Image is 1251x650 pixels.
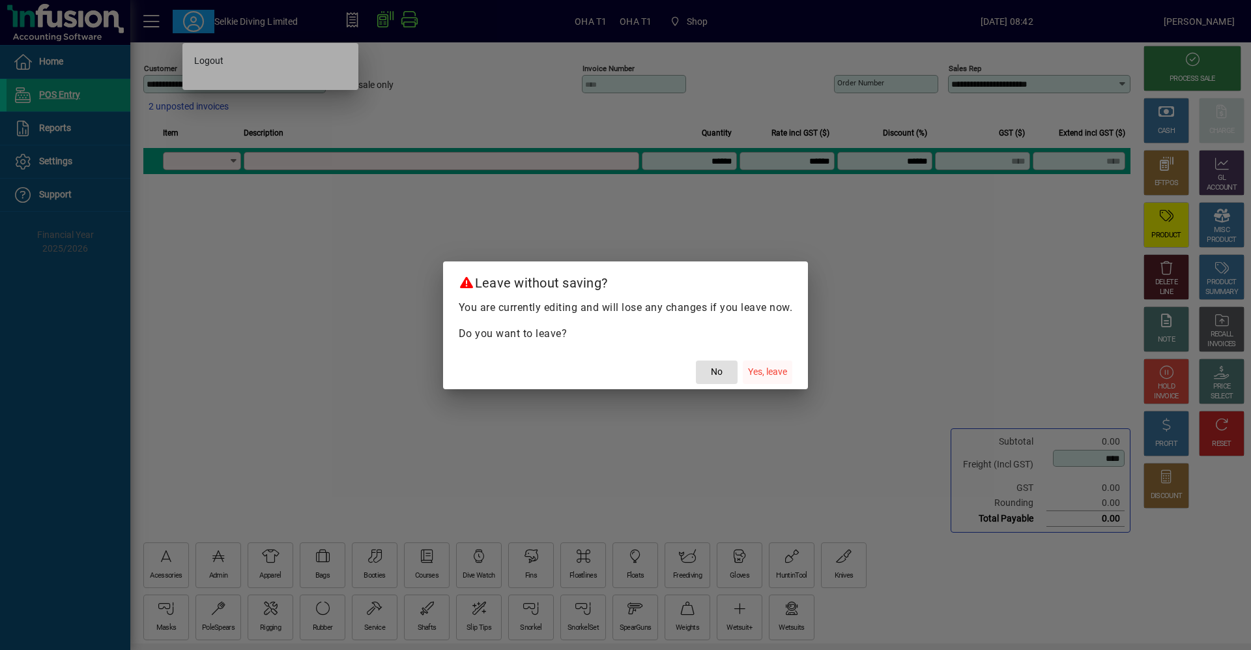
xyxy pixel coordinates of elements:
[711,365,723,379] span: No
[443,261,809,299] h2: Leave without saving?
[459,300,793,316] p: You are currently editing and will lose any changes if you leave now.
[743,361,792,384] button: Yes, leave
[748,365,787,379] span: Yes, leave
[459,326,793,342] p: Do you want to leave?
[696,361,738,384] button: No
